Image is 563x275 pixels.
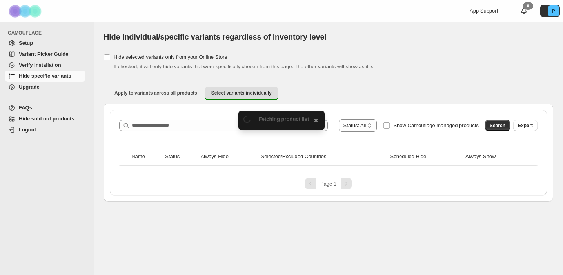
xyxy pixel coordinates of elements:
text: P [552,9,555,13]
span: Show Camouflage managed products [393,122,479,128]
button: Select variants individually [205,87,278,100]
th: Selected/Excluded Countries [259,148,388,166]
span: Hide sold out products [19,116,74,122]
button: Apply to variants across all products [108,87,203,99]
div: 0 [523,2,533,10]
img: Camouflage [6,0,45,22]
span: Page 1 [320,181,336,187]
span: Verify Installation [19,62,61,68]
a: Variant Picker Guide [5,49,85,60]
a: Verify Installation [5,60,85,71]
span: Hide specific variants [19,73,71,79]
th: Scheduled Hide [388,148,463,166]
span: If checked, it will only hide variants that were specifically chosen from this page. The other va... [114,64,375,69]
span: Hide individual/specific variants regardless of inventory level [104,33,327,41]
a: Hide specific variants [5,71,85,82]
div: Select variants individually [104,104,553,202]
a: FAQs [5,102,85,113]
th: Always Hide [198,148,258,166]
span: Hide selected variants only from your Online Store [114,54,227,60]
span: CAMOUFLAGE [8,30,89,36]
span: Search [490,122,505,129]
span: Variant Picker Guide [19,51,68,57]
a: 0 [520,7,528,15]
span: Upgrade [19,84,40,90]
a: Upgrade [5,82,85,93]
span: Export [518,122,533,129]
button: Avatar with initials P [540,5,560,17]
span: FAQs [19,105,32,111]
button: Export [513,120,538,131]
span: Select variants individually [211,90,272,96]
span: Setup [19,40,33,46]
span: App Support [470,8,498,14]
th: Always Show [463,148,528,166]
span: Avatar with initials P [548,5,559,16]
span: Fetching product list [259,116,309,122]
a: Logout [5,124,85,135]
span: Apply to variants across all products [114,90,197,96]
a: Setup [5,38,85,49]
span: Logout [19,127,36,133]
a: Hide sold out products [5,113,85,124]
nav: Pagination [116,178,541,189]
th: Status [163,148,198,166]
th: Name [129,148,163,166]
button: Search [485,120,510,131]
